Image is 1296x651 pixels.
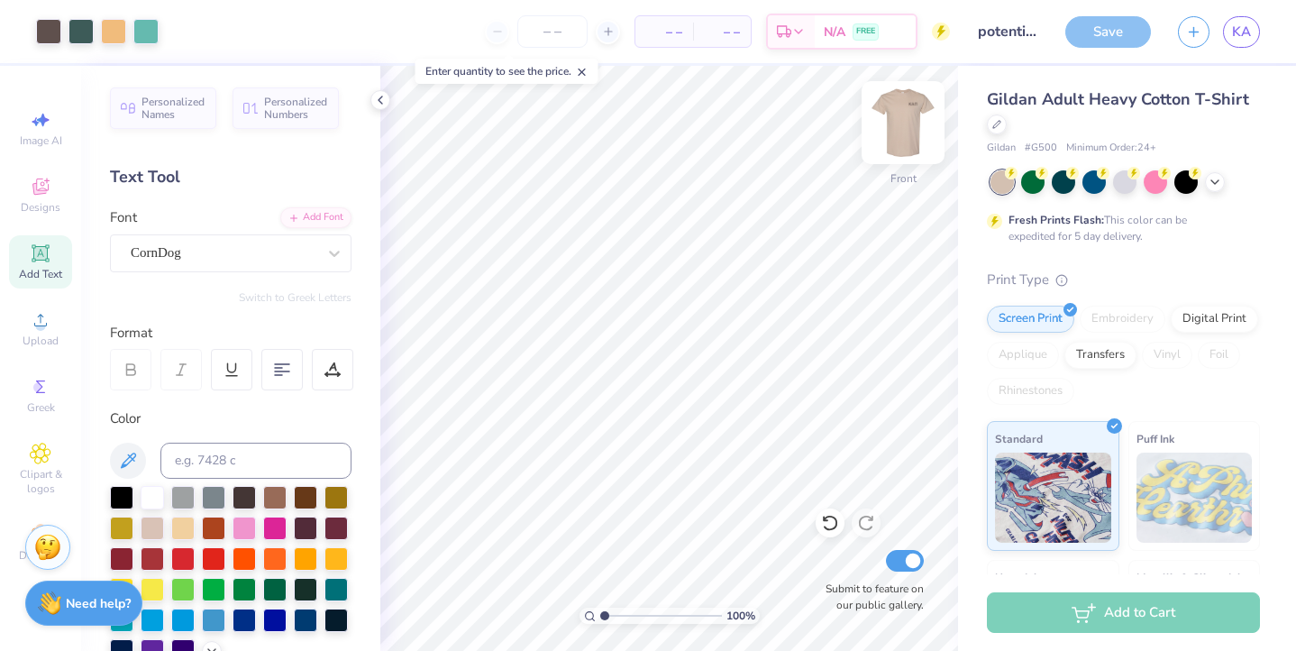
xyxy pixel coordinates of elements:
div: Front [890,170,917,187]
span: Greek [27,400,55,415]
span: Minimum Order: 24 + [1066,141,1156,156]
div: Screen Print [987,306,1074,333]
a: KA [1223,16,1260,48]
div: Print Type [987,270,1260,290]
span: Decorate [19,548,62,563]
label: Font [110,207,137,228]
span: KA [1232,22,1251,42]
span: Gildan [987,141,1016,156]
input: Untitled Design [963,14,1052,50]
span: 100 % [726,608,755,624]
div: Embroidery [1080,306,1165,333]
div: Text Tool [110,165,351,189]
span: Personalized Names [141,96,205,121]
div: Foil [1198,342,1240,369]
span: Metallic & Glitter Ink [1136,568,1243,587]
span: Neon Ink [995,568,1039,587]
div: Digital Print [1171,306,1258,333]
div: Rhinestones [987,378,1074,405]
span: FREE [856,25,875,38]
img: Puff Ink [1136,453,1253,543]
input: – – [517,15,588,48]
div: Vinyl [1142,342,1192,369]
div: Transfers [1064,342,1136,369]
strong: Fresh Prints Flash: [1009,213,1104,227]
span: Gildan Adult Heavy Cotton T-Shirt [987,88,1249,110]
span: Puff Ink [1136,429,1174,448]
img: Front [867,87,939,159]
span: Standard [995,429,1043,448]
span: Clipart & logos [9,467,72,496]
span: N/A [824,23,845,41]
div: This color can be expedited for 5 day delivery. [1009,212,1230,244]
span: – – [646,23,682,41]
span: Image AI [20,133,62,148]
div: Add Font [280,207,351,228]
div: Format [110,323,353,344]
img: Standard [995,453,1111,543]
button: Switch to Greek Letters [239,290,351,305]
div: Enter quantity to see the price. [415,59,598,84]
span: – – [704,23,740,41]
span: Designs [21,200,60,215]
span: # G500 [1025,141,1057,156]
span: Upload [23,334,59,348]
span: Personalized Numbers [264,96,328,121]
input: e.g. 7428 c [160,443,351,479]
span: Add Text [19,267,62,281]
label: Submit to feature on our public gallery. [816,581,924,613]
div: Color [110,408,351,429]
div: Applique [987,342,1059,369]
strong: Need help? [66,595,131,612]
